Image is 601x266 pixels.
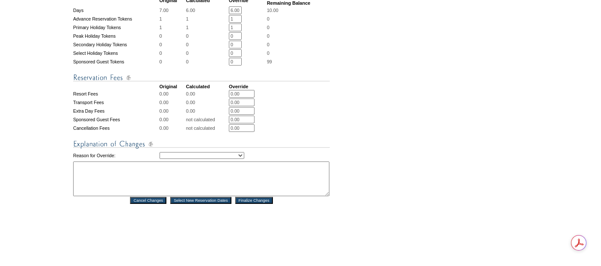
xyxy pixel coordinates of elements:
span: 0 [267,25,269,30]
td: Secondary Holiday Tokens [73,41,159,48]
span: 99 [267,59,272,64]
td: Sponsored Guest Tokens [73,58,159,66]
td: not calculated [186,116,228,123]
td: 0 [186,32,228,40]
td: Calculated [186,84,228,89]
input: Cancel Changes [130,197,166,204]
td: 0 [186,49,228,57]
td: 0.00 [186,99,228,106]
td: 0.00 [160,90,185,98]
td: 1 [160,24,185,31]
td: Extra Day Fees [73,107,159,115]
span: 0 [267,42,269,47]
td: 0 [160,49,185,57]
td: Reason for Override: [73,150,159,161]
td: 0 [160,32,185,40]
td: Days [73,6,159,14]
td: Sponsored Guest Fees [73,116,159,123]
td: 0.00 [186,107,228,115]
td: Override [229,84,266,89]
td: not calculated [186,124,228,132]
td: 0.00 [160,99,185,106]
td: 1 [186,15,228,23]
td: Primary Holiday Tokens [73,24,159,31]
td: Resort Fees [73,90,159,98]
td: Peak Holiday Tokens [73,32,159,40]
td: 0 [186,58,228,66]
span: 0 [267,51,269,56]
td: Advance Reservation Tokens [73,15,159,23]
td: Original [160,84,185,89]
input: Finalize Changes [235,197,273,204]
span: 0 [267,33,269,39]
td: 1 [160,15,185,23]
td: 0.00 [160,107,185,115]
img: Explanation of Changes [73,139,330,149]
td: 0 [160,58,185,66]
td: 0 [186,41,228,48]
input: Select New Reservation Dates [170,197,231,204]
td: Transport Fees [73,99,159,106]
span: 0 [267,16,269,21]
td: 0.00 [160,116,185,123]
td: Cancellation Fees [73,124,159,132]
span: 10.00 [267,8,278,13]
td: 6.00 [186,6,228,14]
td: 0.00 [160,124,185,132]
img: Reservation Fees [73,72,330,83]
td: 1 [186,24,228,31]
td: 7.00 [160,6,185,14]
td: 0.00 [186,90,228,98]
td: Select Holiday Tokens [73,49,159,57]
td: 0 [160,41,185,48]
